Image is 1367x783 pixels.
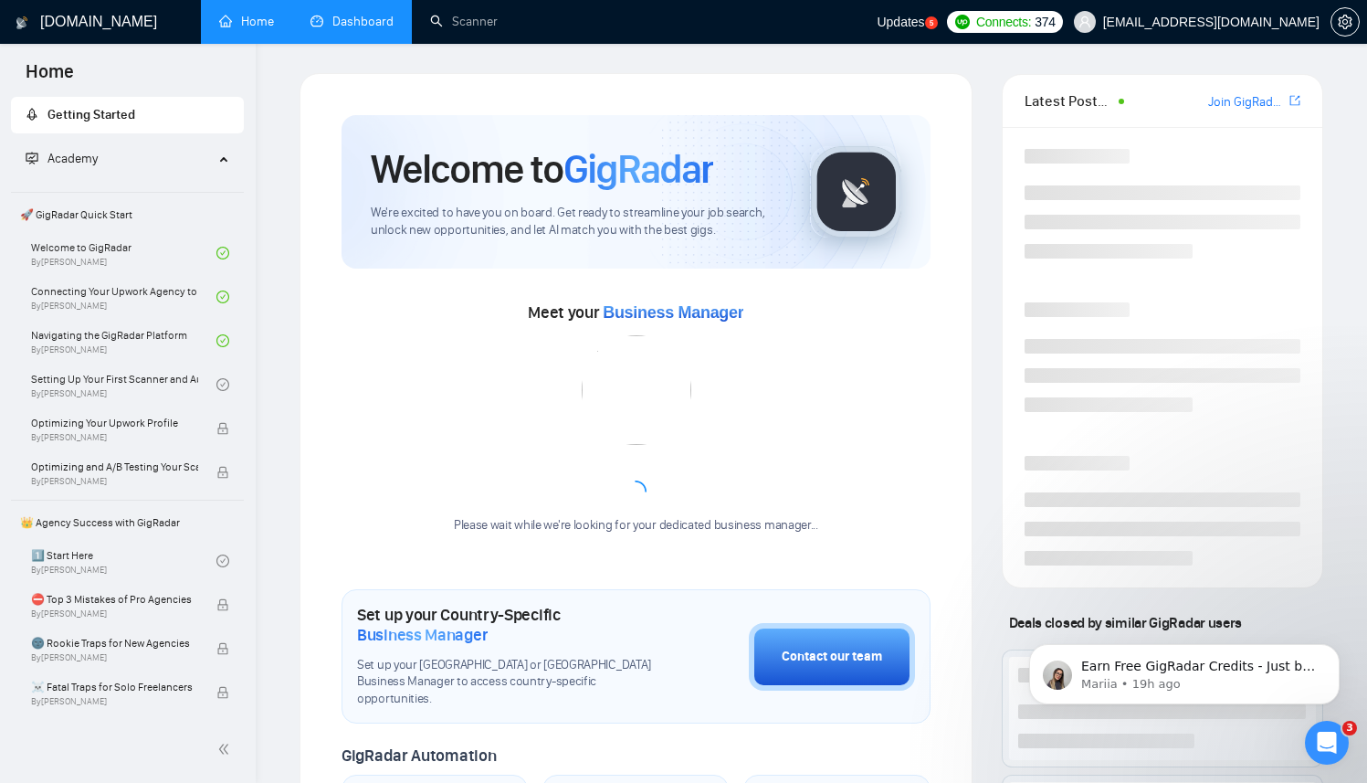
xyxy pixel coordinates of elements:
a: dashboardDashboard [310,14,394,29]
span: GigRadar Automation [342,746,496,766]
span: lock [216,422,229,435]
span: 🌚 Rookie Traps for New Agencies [31,634,198,652]
span: lock [216,466,229,479]
span: check-circle [216,291,229,303]
span: By [PERSON_NAME] [31,696,198,707]
a: setting [1330,15,1360,29]
span: check-circle [216,247,229,259]
span: 3 [1342,721,1357,735]
img: logo [16,8,28,37]
button: setting [1330,7,1360,37]
span: Connects: [976,12,1031,32]
li: Getting Started [11,97,244,133]
span: Optimizing Your Upwork Profile [31,414,198,432]
span: fund-projection-screen [26,152,38,164]
a: Join GigRadar Slack Community [1208,92,1286,112]
span: 374 [1035,12,1055,32]
span: Home [11,58,89,97]
span: lock [216,686,229,699]
span: check-circle [216,334,229,347]
span: Updates [877,15,924,29]
span: Latest Posts from the GigRadar Community [1025,90,1114,112]
span: Getting Started [47,107,135,122]
span: lock [216,598,229,611]
span: rocket [26,108,38,121]
span: We're excited to have you on board. Get ready to streamline your job search, unlock new opportuni... [371,205,781,239]
span: setting [1331,15,1359,29]
span: 👑 Agency Success with GigRadar [13,504,242,541]
span: Optimizing and A/B Testing Your Scanner for Better Results [31,458,198,476]
span: By [PERSON_NAME] [31,432,198,443]
h1: Welcome to [371,144,713,194]
span: 🚀 GigRadar Quick Start [13,196,242,233]
a: Navigating the GigRadar PlatformBy[PERSON_NAME] [31,321,216,361]
iframe: Intercom notifications message [1002,606,1367,734]
img: error [582,335,691,445]
span: Business Manager [603,303,743,322]
span: Academy [47,151,98,166]
a: export [1289,92,1300,110]
span: Business Manager [357,625,488,645]
span: Meet your [528,302,743,323]
span: user [1078,16,1091,28]
a: 5 [925,16,938,29]
span: Academy [26,151,98,166]
span: GigRadar [563,144,713,194]
a: Welcome to GigRadarBy[PERSON_NAME] [31,233,216,273]
button: Contact our team [749,623,915,691]
span: lock [216,642,229,655]
span: By [PERSON_NAME] [31,608,198,619]
img: gigradar-logo.png [811,146,902,238]
span: check-circle [216,555,229,567]
a: homeHome [219,14,274,29]
a: 1️⃣ Start HereBy[PERSON_NAME] [31,541,216,581]
span: loading [624,480,647,503]
span: Set up your [GEOGRAPHIC_DATA] or [GEOGRAPHIC_DATA] Business Manager to access country-specific op... [357,657,657,709]
h1: Set up your Country-Specific [357,605,657,645]
text: 5 [929,19,933,27]
div: Contact our team [782,647,882,667]
span: double-left [217,740,236,758]
span: check-circle [216,378,229,391]
img: upwork-logo.png [955,15,970,29]
span: ⛔ Top 3 Mistakes of Pro Agencies [31,590,198,608]
div: Please wait while we're looking for your dedicated business manager... [443,517,829,534]
span: export [1289,93,1300,108]
a: searchScanner [430,14,498,29]
a: Setting Up Your First Scanner and Auto-BidderBy[PERSON_NAME] [31,365,216,405]
iframe: Intercom live chat [1305,721,1349,765]
span: ☠️ Fatal Traps for Solo Freelancers [31,678,198,696]
a: Connecting Your Upwork Agency to GigRadarBy[PERSON_NAME] [31,277,216,317]
span: By [PERSON_NAME] [31,652,198,663]
span: By [PERSON_NAME] [31,476,198,487]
